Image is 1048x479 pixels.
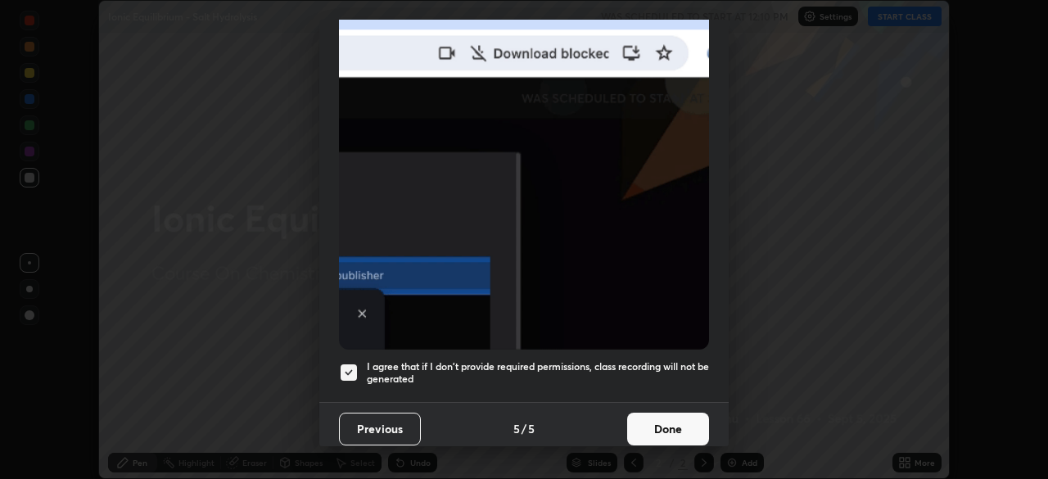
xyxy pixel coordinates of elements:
[339,413,421,445] button: Previous
[513,420,520,437] h4: 5
[627,413,709,445] button: Done
[367,360,709,386] h5: I agree that if I don't provide required permissions, class recording will not be generated
[528,420,535,437] h4: 5
[522,420,526,437] h4: /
